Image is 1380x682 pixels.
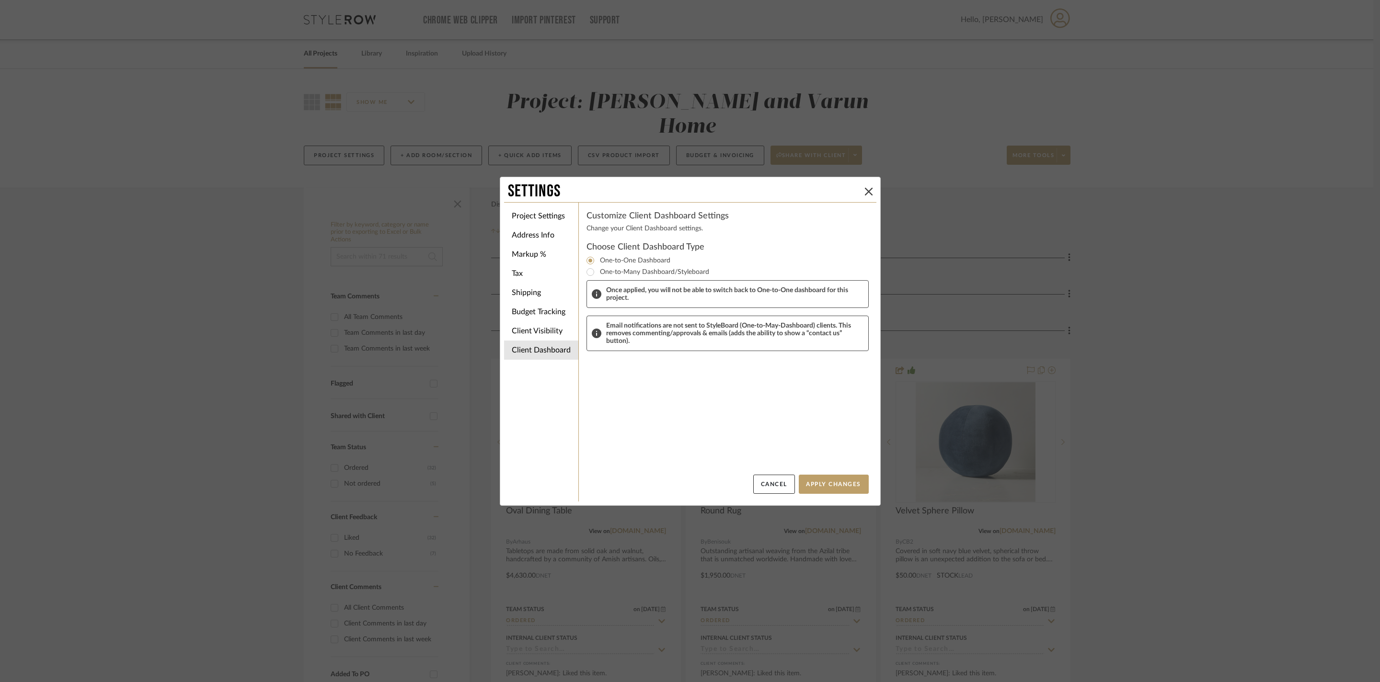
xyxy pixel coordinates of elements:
[586,224,869,234] div: Change your Client Dashboard settings.
[596,266,709,278] label: One-to-Many Dashboard/Styleboard
[504,321,578,341] li: Client Visibility
[504,245,578,264] li: Markup %
[504,341,578,360] li: Client Dashboard
[753,475,795,494] button: Cancel
[596,255,670,266] label: One-to-One Dashboard
[504,283,578,302] li: Shipping
[799,475,869,494] button: Apply Changes
[504,206,578,226] li: Project Settings
[508,181,861,202] div: Settings
[586,241,869,253] h4: Choose Client Dashboard Type
[606,286,863,302] span: Once applied, you will not be able to switch back to One-to-One dashboard for this project.
[586,255,869,278] mat-radio-group: Select dashboard type
[586,210,869,222] h4: Customize Client Dashboard Settings
[504,264,578,283] li: Tax
[504,226,578,245] li: Address Info
[606,322,863,345] span: Email notifications are not sent to StyleBoard (One-to-May-Dashboard) clients. This removes comme...
[504,302,578,321] li: Budget Tracking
